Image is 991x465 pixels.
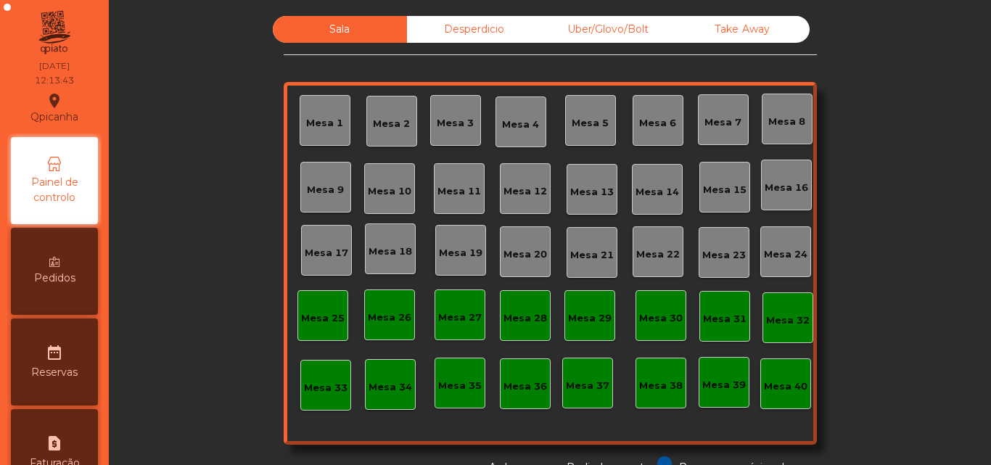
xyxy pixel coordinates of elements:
[30,90,78,126] div: Qpicanha
[301,311,345,326] div: Mesa 25
[639,311,683,326] div: Mesa 30
[703,183,747,197] div: Mesa 15
[437,184,481,199] div: Mesa 11
[407,16,541,43] div: Desperdicio
[636,185,679,199] div: Mesa 14
[46,92,63,110] i: location_on
[438,310,482,325] div: Mesa 27
[568,311,612,326] div: Mesa 29
[703,312,747,326] div: Mesa 31
[305,246,348,260] div: Mesa 17
[502,118,539,132] div: Mesa 4
[373,117,410,131] div: Mesa 2
[438,379,482,393] div: Mesa 35
[503,311,547,326] div: Mesa 28
[572,116,609,131] div: Mesa 5
[675,16,810,43] div: Take Away
[369,380,412,395] div: Mesa 34
[768,115,805,129] div: Mesa 8
[764,247,807,262] div: Mesa 24
[368,184,411,199] div: Mesa 10
[702,378,746,392] div: Mesa 39
[503,247,547,262] div: Mesa 20
[307,183,344,197] div: Mesa 9
[304,381,348,395] div: Mesa 33
[702,248,746,263] div: Mesa 23
[566,379,609,393] div: Mesa 37
[46,435,63,452] i: request_page
[46,344,63,361] i: date_range
[503,184,547,199] div: Mesa 12
[273,16,407,43] div: Sala
[570,248,614,263] div: Mesa 21
[437,116,474,131] div: Mesa 3
[764,379,807,394] div: Mesa 40
[639,116,676,131] div: Mesa 6
[31,365,78,380] span: Reservas
[36,7,72,58] img: qpiato
[766,313,810,328] div: Mesa 32
[15,175,94,205] span: Painel de controlo
[34,271,75,286] span: Pedidos
[503,379,547,394] div: Mesa 36
[39,59,70,73] div: [DATE]
[368,310,411,325] div: Mesa 26
[35,74,74,87] div: 12:13:43
[570,185,614,199] div: Mesa 13
[306,116,343,131] div: Mesa 1
[439,246,482,260] div: Mesa 19
[369,244,412,259] div: Mesa 18
[639,379,683,393] div: Mesa 38
[541,16,675,43] div: Uber/Glovo/Bolt
[636,247,680,262] div: Mesa 22
[765,181,808,195] div: Mesa 16
[704,115,741,130] div: Mesa 7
